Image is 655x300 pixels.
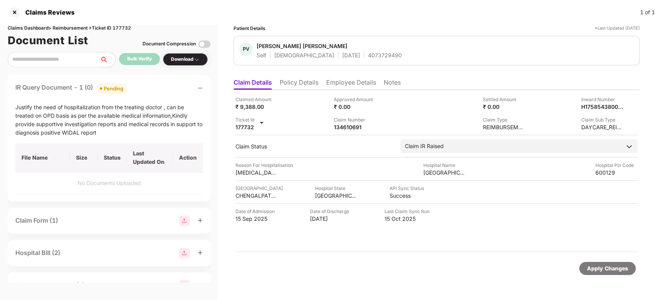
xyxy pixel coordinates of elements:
img: svg+xml;base64,PHN2ZyBpZD0iR3JvdXBfMjg4MTMiIGRhdGEtbmFtZT0iR3JvdXAgMjg4MTMiIHhtbG5zPSJodHRwOi8vd3... [179,215,190,226]
div: H1758543800691804648 [581,103,623,110]
div: Date of Admission [235,208,278,215]
div: Settled Amount [483,96,525,103]
div: Inward Number [581,96,623,103]
button: search [99,52,116,67]
span: search [99,57,115,63]
div: Justify the need of hospitalization from the treating doctor , can be treated on OPD basis as per... [15,103,203,137]
div: 134610691 [334,123,376,131]
img: downArrowIcon [625,143,633,150]
div: DAYCARE_REIMBURSEMENT [581,123,623,131]
div: Approved Amount [334,96,376,103]
li: Employee Details [326,78,376,90]
div: [GEOGRAPHIC_DATA] [235,185,283,192]
td: No Documents Uploaded [15,173,203,194]
span: minus [197,85,203,91]
th: Size [70,143,98,173]
li: Claim Details [234,78,272,90]
div: 15 Oct 2025 [385,215,429,222]
div: Claim Number [334,116,376,123]
div: ₹ 0.00 [483,103,525,110]
div: Apply Changes [587,264,628,273]
th: Action [173,143,203,173]
img: svg+xml;base64,PHN2ZyBpZD0iR3JvdXBfMjg4MTMiIGRhdGEtbmFtZT0iR3JvdXAgMjg4MTMiIHhtbG5zPSJodHRwOi8vd3... [179,248,190,258]
div: Bulk Verify [127,55,152,63]
div: [GEOGRAPHIC_DATA] [315,192,357,199]
th: File Name [15,143,70,173]
div: ₹ 9,388.00 [235,103,278,110]
div: Reason For Hospitalisation [235,162,293,169]
div: REIMBURSEMENT [483,123,525,131]
div: [PERSON_NAME] [PERSON_NAME] [257,42,347,50]
div: [DATE] [342,52,360,59]
div: Pending [104,85,123,92]
div: Hospital State [315,185,357,192]
th: Status [98,143,127,173]
div: Download [171,56,200,63]
div: Claim Sub Type [581,116,623,123]
div: ₹ 0.00 [334,103,376,110]
div: CHENGALPATTU [235,192,278,199]
div: Hospital Pin Code [595,162,638,169]
span: plus [197,282,203,288]
div: 15 Sep 2025 [235,215,278,222]
div: Hospital Bill (2) [15,248,60,258]
div: PV [239,42,253,56]
span: plus [197,218,203,223]
div: Patient Details [234,25,265,32]
div: 600129 [595,169,638,176]
li: Notes [384,78,401,90]
div: [DATE] [310,215,352,222]
h1: Document List [8,32,88,49]
div: 1 of 1 [640,8,655,17]
div: Claims Dashboard > Reimbursement > Ticket ID 177732 [8,25,211,32]
li: Policy Details [280,78,318,90]
div: Success [390,192,424,199]
div: 177732 [235,123,278,131]
div: Claims Reviews [21,8,75,16]
div: Last Claim Sync Run [385,208,429,215]
div: API Sync Status [390,185,424,192]
div: IR Query Document - 1 (0) [15,83,127,94]
div: Discharge Summary (1) [15,280,85,290]
div: Ticket Id [235,116,278,123]
th: Last Updated On [127,143,173,173]
div: [MEDICAL_DATA] [235,169,278,176]
div: Claim Status [235,143,393,150]
img: svg+xml;base64,PHN2ZyBpZD0iVG9nZ2xlLTMyeDMyIiB4bWxucz0iaHR0cDovL3d3dy53My5vcmcvMjAwMC9zdmciIHdpZH... [198,38,211,50]
div: Self [257,52,266,59]
div: 4073729490 [368,52,402,59]
div: [GEOGRAPHIC_DATA] [423,169,466,176]
div: Claim Type [483,116,525,123]
div: [DEMOGRAPHIC_DATA] [274,52,334,59]
img: svg+xml;base64,PHN2ZyBpZD0iRHJvcGRvd24tMzJ4MzIiIHhtbG5zPSJodHRwOi8vd3d3LnczLm9yZy8yMDAwL3N2ZyIgd2... [194,57,200,63]
div: *Last Updated [DATE] [595,25,640,32]
div: Hospital Name [423,162,466,169]
div: Claim IR Raised [405,142,444,150]
span: plus [197,250,203,255]
div: Claimed Amount [235,96,278,103]
img: svg+xml;base64,PHN2ZyBpZD0iR3JvdXBfMjg4MTMiIGRhdGEtbmFtZT0iR3JvdXAgMjg4MTMiIHhtbG5zPSJodHRwOi8vd3... [179,280,190,291]
div: Claim Form (1) [15,216,58,225]
div: Document Compression [143,40,196,48]
div: Date of Discharge [310,208,352,215]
